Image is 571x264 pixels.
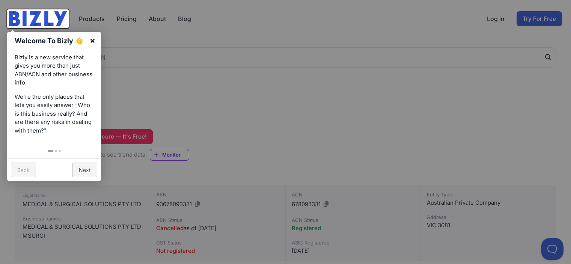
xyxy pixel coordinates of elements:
p: We're the only places that lets you easily answer “Who is this business really? And are there any... [15,93,93,135]
a: × [84,32,101,49]
a: Back [11,163,36,177]
p: Bizly is a new service that gives you more than just ABN/ACN and other business info. [15,53,93,87]
h1: Welcome To Bizly 👋 [15,36,86,46]
a: Next [72,163,97,177]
